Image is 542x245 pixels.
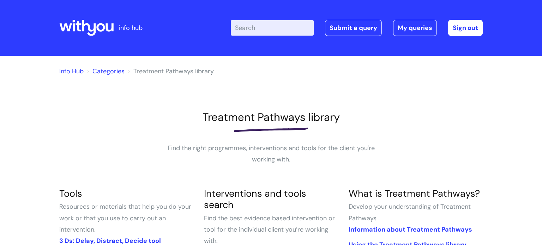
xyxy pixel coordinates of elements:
li: Treatment Pathways library [126,66,214,77]
li: Solution home [85,66,125,77]
a: Interventions and tools search [204,187,306,211]
a: My queries [393,20,437,36]
p: Find the right programmes, interventions and tools for the client you're working with. [165,142,377,165]
a: Submit a query [325,20,382,36]
span: Resources or materials that help you do your work or that you use to carry out an intervention. [59,202,191,234]
input: Search [231,20,314,36]
a: Info Hub [59,67,84,75]
a: Tools [59,187,82,200]
a: Information about Treatment Pathways [349,225,472,234]
span: Develop your understanding of Treatment Pathways [349,202,471,222]
a: What is Treatment Pathways? [349,187,480,200]
div: | - [231,20,483,36]
p: info hub [119,22,143,33]
a: Sign out [448,20,483,36]
a: Categories [92,67,125,75]
h1: Treatment Pathways library [59,111,483,124]
a: 3 Ds: Delay, Distract, Decide tool [59,237,161,245]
